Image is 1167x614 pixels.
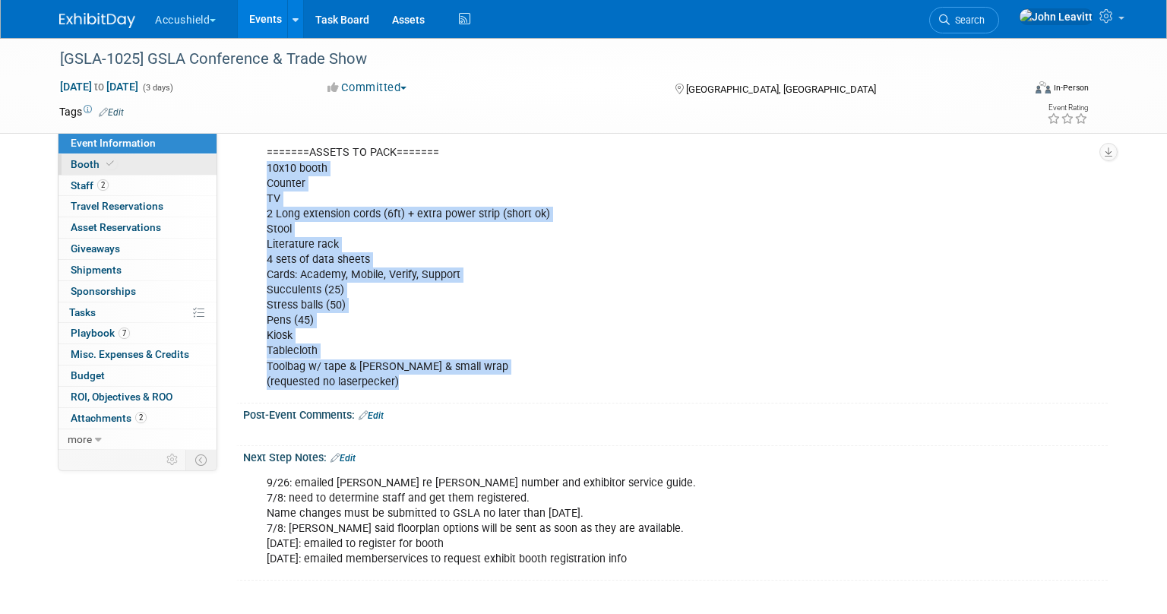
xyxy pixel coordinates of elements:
a: Edit [330,453,356,464]
div: 9/26: emailed [PERSON_NAME] re [PERSON_NAME] number and exhibitor service guide. 7/8: need to det... [256,468,941,574]
span: 2 [97,179,109,191]
span: Playbook [71,327,130,339]
div: Post-Event Comments: [243,404,1108,423]
span: Tasks [69,306,96,318]
div: [GSLA-1025] GSLA Conference & Trade Show [55,46,1001,73]
span: Search [950,14,985,26]
a: Budget [59,366,217,386]
span: Shipments [71,264,122,276]
a: Search [929,7,999,33]
img: ExhibitDay [59,13,135,28]
i: Booth reservation complete [106,160,114,168]
span: Booth [71,158,117,170]
span: Budget [71,369,105,381]
a: Attachments2 [59,408,217,429]
span: [DATE] [DATE] [59,80,139,93]
span: ROI, Objectives & ROO [71,391,172,403]
div: Event Rating [1047,104,1088,112]
button: Committed [322,80,413,96]
td: Personalize Event Tab Strip [160,450,186,470]
span: Travel Reservations [71,200,163,212]
img: Format-Inperson.png [1036,81,1051,93]
span: 2 [135,412,147,423]
a: Misc. Expenses & Credits [59,344,217,365]
span: [GEOGRAPHIC_DATA], [GEOGRAPHIC_DATA] [686,84,876,95]
span: Staff [71,179,109,191]
span: Sponsorships [71,285,136,297]
span: more [68,433,92,445]
a: Event Information [59,133,217,153]
span: Misc. Expenses & Credits [71,348,189,360]
span: Giveaways [71,242,120,255]
a: Edit [359,410,384,421]
img: John Leavitt [1019,8,1093,25]
div: In-Person [1053,82,1089,93]
a: Asset Reservations [59,217,217,238]
a: Sponsorships [59,281,217,302]
a: more [59,429,217,450]
a: Giveaways [59,239,217,259]
div: Next Step Notes: [243,446,1108,466]
span: Asset Reservations [71,221,161,233]
td: Tags [59,104,124,119]
span: (3 days) [141,83,173,93]
span: 7 [119,328,130,339]
a: Shipments [59,260,217,280]
a: Travel Reservations [59,196,217,217]
a: Playbook7 [59,323,217,343]
a: Tasks [59,302,217,323]
a: ROI, Objectives & ROO [59,387,217,407]
a: Edit [99,107,124,118]
td: Toggle Event Tabs [186,450,217,470]
span: Event Information [71,137,156,149]
span: Attachments [71,412,147,424]
a: Booth [59,154,217,175]
div: Event Format [936,79,1089,102]
a: Staff2 [59,176,217,196]
span: to [92,81,106,93]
